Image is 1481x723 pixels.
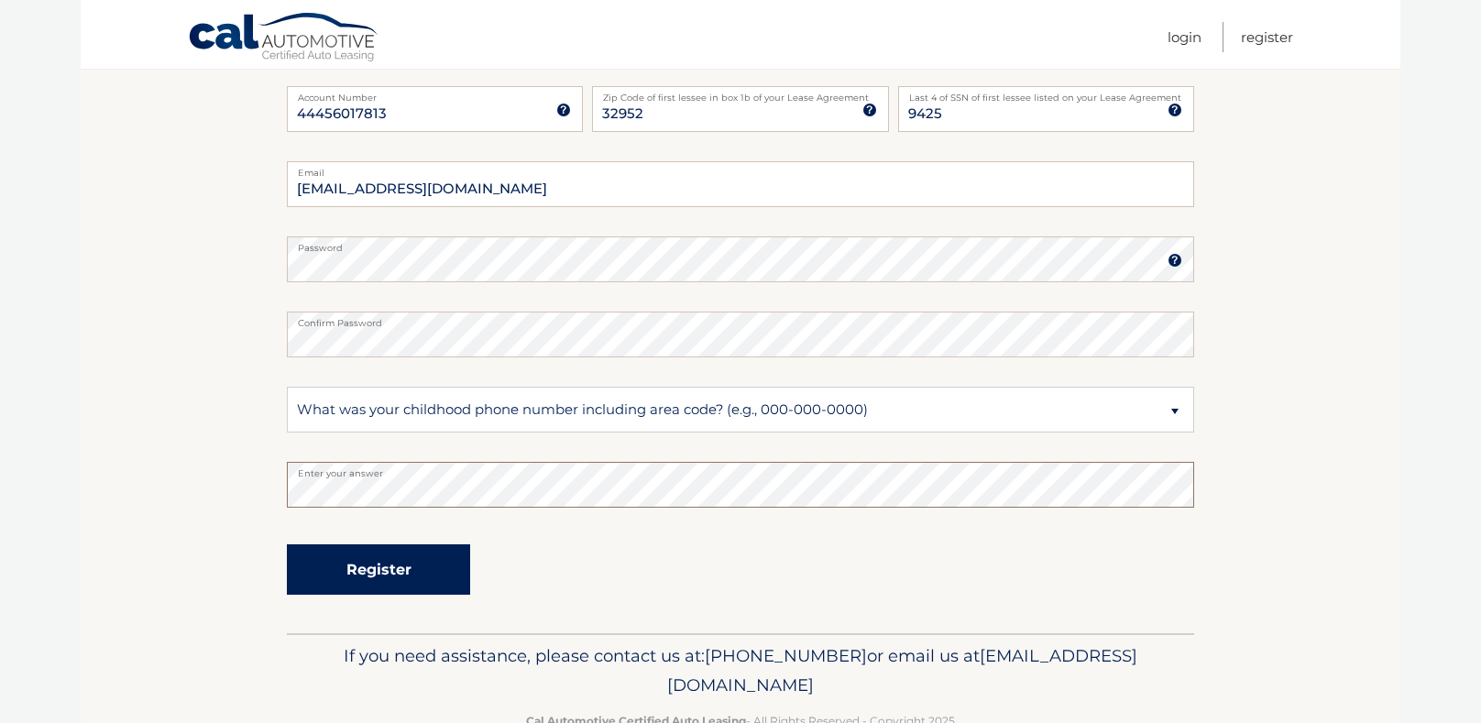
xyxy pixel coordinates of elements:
[592,86,888,101] label: Zip Code of first lessee in box 1b of your Lease Agreement
[188,12,380,65] a: Cal Automotive
[287,161,1194,207] input: Email
[287,312,1194,326] label: Confirm Password
[287,544,470,595] button: Register
[592,86,888,132] input: Zip Code
[1168,22,1201,52] a: Login
[287,236,1194,251] label: Password
[287,86,583,101] label: Account Number
[1168,103,1182,117] img: tooltip.svg
[299,641,1182,700] p: If you need assistance, please contact us at: or email us at
[287,86,583,132] input: Account Number
[287,462,1194,477] label: Enter your answer
[667,645,1137,696] span: [EMAIL_ADDRESS][DOMAIN_NAME]
[556,103,571,117] img: tooltip.svg
[1168,253,1182,268] img: tooltip.svg
[1241,22,1293,52] a: Register
[898,86,1194,132] input: SSN or EIN (last 4 digits only)
[862,103,877,117] img: tooltip.svg
[287,161,1194,176] label: Email
[705,645,867,666] span: [PHONE_NUMBER]
[898,86,1194,101] label: Last 4 of SSN of first lessee listed on your Lease Agreement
